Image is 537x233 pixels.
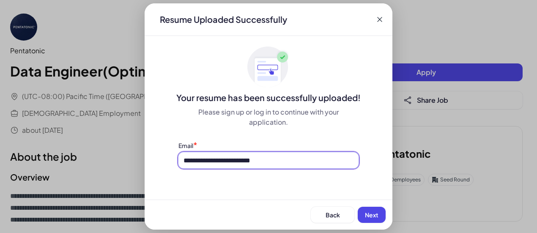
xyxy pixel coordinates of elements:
[145,92,392,104] div: Your resume has been successfully uploaded!
[365,211,378,219] span: Next
[358,207,386,223] button: Next
[178,107,359,127] div: Please sign up or log in to continue with your application.
[326,211,340,219] span: Back
[247,46,290,88] img: ApplyedMaskGroup3.svg
[153,14,294,25] div: Resume Uploaded Successfully
[178,142,193,149] label: Email
[311,207,354,223] button: Back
